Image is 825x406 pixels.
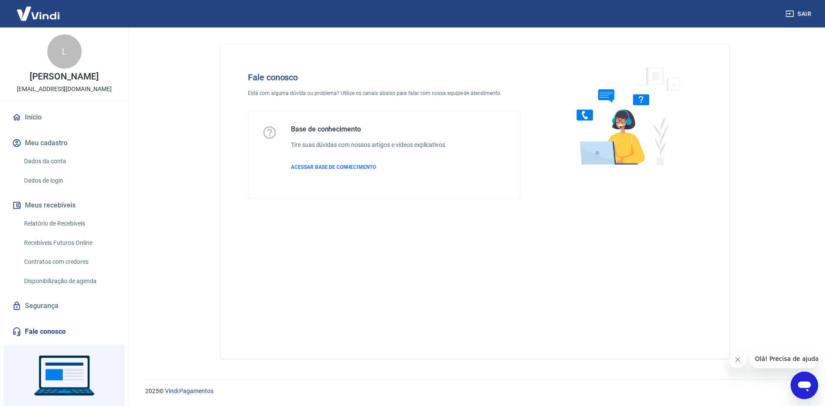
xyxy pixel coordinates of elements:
button: Sair [784,6,815,22]
a: Vindi Pagamentos [165,388,214,394]
h6: Tire suas dúvidas com nossos artigos e vídeos explicativos. [291,140,447,150]
div: L [47,34,82,69]
a: ACESSAR BASE DE CONHECIMENTO [291,163,447,171]
a: Dados de login [21,172,118,189]
a: Disponibilização de agenda [21,272,118,290]
a: Contratos com credores [21,253,118,271]
button: Meu cadastro [10,134,118,153]
a: Dados da conta [21,153,118,170]
h4: Fale conosco [248,72,520,82]
a: Recebíveis Futuros Online [21,234,118,252]
p: Está com alguma dúvida ou problema? Utilize os canais abaixo para falar com nossa equipe de atend... [248,89,520,97]
img: Vindi [10,0,66,27]
a: Segurança [10,296,118,315]
span: ACESSAR BASE DE CONHECIMENTO [291,164,376,170]
button: Meus recebíveis [10,196,118,215]
a: Início [10,108,118,127]
iframe: Botão para abrir a janela de mensagens [791,372,818,399]
iframe: Fechar mensagem [729,351,746,368]
a: Fale conosco [10,322,118,341]
iframe: Mensagem da empresa [750,349,818,368]
img: Fale conosco [559,58,690,173]
p: [PERSON_NAME] [30,72,98,81]
h5: Base de conhecimento [291,125,447,134]
span: Olá! Precisa de ajuda? [5,6,72,13]
p: [EMAIL_ADDRESS][DOMAIN_NAME] [17,85,112,94]
p: 2025 © [145,387,804,396]
a: Relatório de Recebíveis [21,215,118,232]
